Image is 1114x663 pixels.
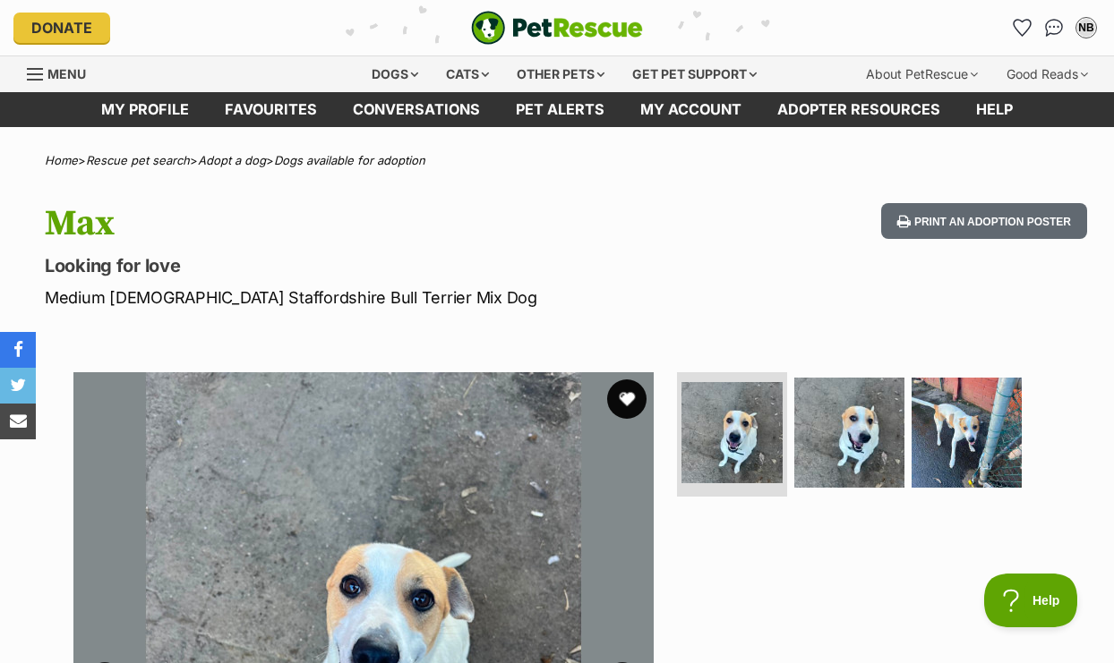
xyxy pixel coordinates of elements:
[47,66,86,81] span: Menu
[1040,13,1068,42] a: Conversations
[256,2,267,13] img: adchoices.png
[86,153,190,167] a: Rescue pet search
[359,56,431,92] div: Dogs
[622,92,759,127] a: My account
[504,56,617,92] div: Other pets
[433,56,501,92] div: Cats
[45,253,681,278] p: Looking for love
[607,379,647,419] button: favourite
[794,378,904,488] img: Photo of Max
[994,56,1101,92] div: Good Reads
[620,56,769,92] div: Get pet support
[13,13,110,43] a: Donate
[759,92,958,127] a: Adopter resources
[984,574,1078,627] iframe: Help Scout Beacon - Open
[1007,13,1101,42] ul: Account quick links
[83,92,207,127] a: My profile
[1045,19,1064,37] img: chat-41dd97257d64d25036548639549fe6c8038ab92f7586957e7f3b1b290dea8141.svg
[958,92,1031,127] a: Help
[335,92,498,127] a: conversations
[471,11,643,45] img: logo-e224e6f780fb5917bec1dbf3a21bbac754714ae5b6737aabdf751b685950b380.svg
[881,203,1087,240] button: Print an adoption poster
[498,92,622,127] a: Pet alerts
[207,92,335,127] a: Favourites
[1007,13,1036,42] a: Favourites
[198,153,266,167] a: Adopt a dog
[471,11,643,45] a: PetRescue
[1072,13,1101,42] button: My account
[853,56,990,92] div: About PetRescue
[912,378,1022,488] img: Photo of Max
[1077,19,1095,37] div: NB
[45,203,681,244] h1: Max
[274,153,425,167] a: Dogs available for adoption
[27,56,99,89] a: Menu
[681,382,783,483] img: Photo of Max
[45,285,681,310] p: Medium [DEMOGRAPHIC_DATA] Staffordshire Bull Terrier Mix Dog
[45,153,78,167] a: Home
